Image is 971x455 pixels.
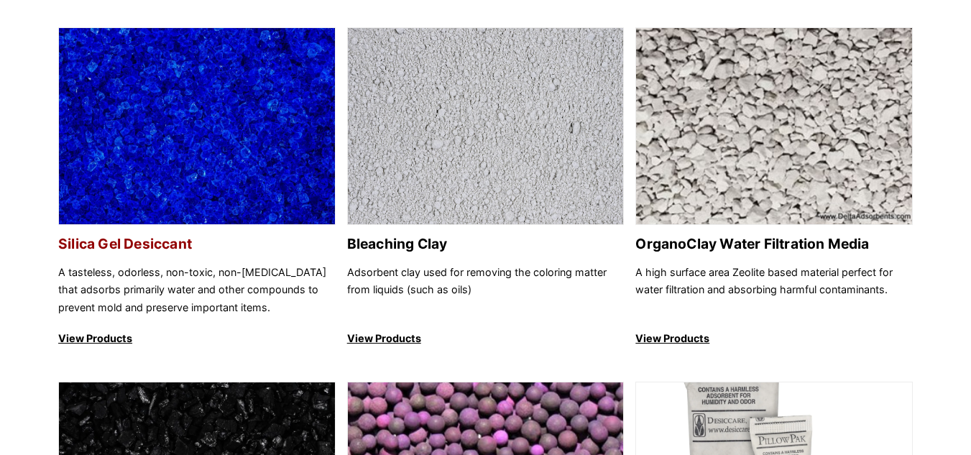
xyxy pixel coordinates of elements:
img: Silica Gel Desiccant [59,28,335,226]
p: Adsorbent clay used for removing the coloring matter from liquids (such as oils) [347,264,625,316]
a: OrganoClay Water Filtration Media OrganoClay Water Filtration Media A high surface area Zeolite b... [635,27,913,348]
p: View Products [635,330,913,347]
p: A high surface area Zeolite based material perfect for water filtration and absorbing harmful con... [635,264,913,316]
a: Bleaching Clay Bleaching Clay Adsorbent clay used for removing the coloring matter from liquids (... [347,27,625,348]
p: View Products [58,330,336,347]
a: Silica Gel Desiccant Silica Gel Desiccant A tasteless, odorless, non-toxic, non-[MEDICAL_DATA] th... [58,27,336,348]
h2: Silica Gel Desiccant [58,236,336,252]
img: Bleaching Clay [348,28,624,226]
p: A tasteless, odorless, non-toxic, non-[MEDICAL_DATA] that adsorbs primarily water and other compo... [58,264,336,316]
p: View Products [347,330,625,347]
h2: Bleaching Clay [347,236,625,252]
h2: OrganoClay Water Filtration Media [635,236,913,252]
img: OrganoClay Water Filtration Media [636,28,912,226]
